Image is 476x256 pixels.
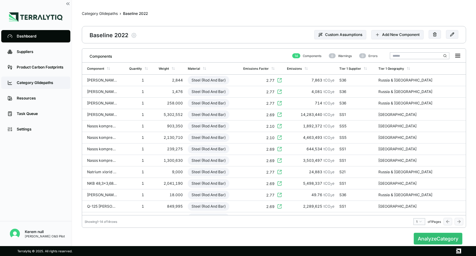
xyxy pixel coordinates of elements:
[129,147,149,152] div: 1
[413,218,425,225] button: 1
[188,168,229,176] div: Steel (Rod And Bar)
[87,192,117,197] div: [PERSON_NAME] 159x6 mm
[159,89,183,94] div: 1,476
[82,11,118,16] a: Category Glidepaths
[266,158,275,163] div: 2.69
[266,135,275,140] div: 2.10
[188,191,229,199] div: Steel (Rod And Bar)
[329,53,336,58] div: 0
[87,147,117,152] div: Nasos kompres.borusu 73,02x5,51mm P110
[326,53,352,58] div: Warnings
[188,179,229,188] div: Steel (Rod And Bar)
[188,133,229,142] div: Steel (Rod And Bar)
[330,148,332,152] sub: 2
[376,155,446,166] td: [GEOGRAPHIC_DATA]
[330,205,332,209] sub: 2
[87,112,117,117] div: [PERSON_NAME] NKB 114,3x6,88 P110
[339,67,361,70] div: Tier 1 Supplier
[188,214,229,222] div: Steel (Rod And Bar)
[376,201,446,212] td: [GEOGRAPHIC_DATA]
[129,78,149,83] div: 1
[376,166,446,178] td: Russia & [GEOGRAPHIC_DATA]
[17,65,64,70] div: Product Carbon Footprints
[376,132,446,143] td: [GEOGRAPHIC_DATA]
[188,110,229,119] div: Steel (Rod And Bar)
[324,89,334,94] span: tCO e
[266,170,275,175] div: 2.77
[85,51,112,59] div: Components
[87,67,104,70] div: Component
[339,78,374,83] div: S36
[287,89,334,94] div: 4,081
[87,135,117,140] div: Nasos kompres.borusu 73,02x5,51 J55
[324,204,334,209] span: tCO e
[287,147,334,152] div: 644,534
[287,158,334,163] div: 3,503,497
[129,135,149,140] div: 1
[314,30,366,39] button: Custom Assumptions
[159,170,183,174] div: 9,000
[188,145,229,153] div: Steel (Rod And Bar)
[416,220,422,223] div: 1
[129,170,149,174] div: 1
[188,202,229,211] div: Steel (Rod And Bar)
[339,101,374,106] div: S36
[287,170,334,174] div: 24,883
[330,79,332,83] sub: 2
[188,122,229,130] div: Steel (Rod And Bar)
[159,112,183,117] div: 5,302,552
[339,147,374,152] div: SS1
[324,181,334,186] span: tCO e
[339,112,374,117] div: SS1
[376,189,446,201] td: Russia & [GEOGRAPHIC_DATA]
[371,30,424,39] button: Add New Component
[87,204,117,209] div: Q-125 [PERSON_NAME].kompres.[PERSON_NAME] 114,3x9,65
[324,147,334,152] span: tCO e
[266,204,275,209] div: 2.69
[159,181,183,186] div: 2,041,190
[376,98,446,109] td: Russia & [GEOGRAPHIC_DATA]
[266,124,275,129] div: 2.10
[129,204,149,209] div: 1
[17,34,64,39] div: Dashboard
[87,158,117,163] div: Nasos kompressor borusu 73,02x5,51 C110
[87,101,117,106] div: [PERSON_NAME] 57x4,5 mm
[287,192,334,197] div: 49.76
[243,67,269,70] div: Emissions Factor
[9,12,63,22] img: Logo
[129,112,149,117] div: 1
[376,109,446,121] td: [GEOGRAPHIC_DATA]
[330,102,332,106] sub: 2
[376,178,446,189] td: [GEOGRAPHIC_DATA]
[159,158,183,163] div: 1,300,630
[17,80,64,85] div: Category Glidepaths
[25,229,65,234] div: Kerem null
[357,53,377,58] div: Errors
[292,53,300,58] div: 14
[159,78,183,83] div: 2,844
[129,192,149,197] div: 1
[188,87,229,96] div: Steel (Rod And Bar)
[324,158,334,163] span: tCO e
[287,181,334,186] div: 5,498,337
[87,170,117,174] div: Natrium xlorid NaCl duz
[17,96,64,101] div: Resources
[188,99,229,108] div: Steel (Rod And Bar)
[159,192,183,197] div: 18.000
[324,112,334,117] span: tCO e
[10,229,20,239] img: Kerem
[25,234,65,238] div: [PERSON_NAME] O&G Pilot
[123,11,148,16] span: Baseline 2022
[339,181,374,186] div: SS1
[339,135,374,140] div: SS5
[339,89,374,94] div: S36
[90,30,128,39] div: Baseline 2022
[266,147,275,152] div: 2.69
[129,89,149,94] div: 1
[324,192,334,197] span: tCO e
[266,193,275,198] div: 2.77
[120,11,121,16] span: ›
[376,212,446,224] td: [GEOGRAPHIC_DATA]
[330,137,332,140] sub: 2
